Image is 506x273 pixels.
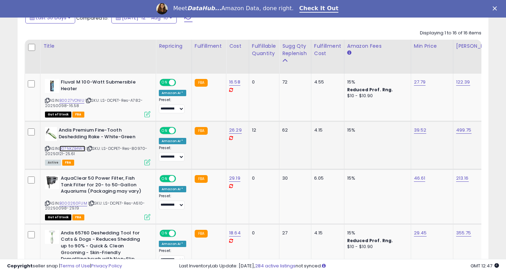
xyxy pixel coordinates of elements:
[414,229,427,237] a: 29.45
[45,175,59,189] img: 41ZUusXh4GL._SL40_.jpg
[314,175,339,181] div: 6.05
[347,175,406,181] div: 15%
[173,5,294,12] div: Meet Amazon Data, done right.
[159,42,189,50] div: Repricing
[45,230,59,244] img: 31FgCyN8FvL._SL40_.jpg
[347,42,408,50] div: Amazon Fees
[45,127,57,141] img: 411L9BbFrgL._SL40_.jpg
[175,128,186,134] span: OFF
[60,262,90,269] a: Terms of Use
[45,112,71,118] span: All listings that are currently out of stock and unavailable for purchase on Amazon
[59,127,144,142] b: Andis Premium Fine-Tooth Deshedding Rake - White-Green
[61,79,146,94] b: Fluval M 100-Watt Submersible Heater
[59,200,87,206] a: B000260FUM
[456,79,470,86] a: 122.39
[61,175,146,197] b: AquaClear 50 Power Filter, Fish Tank Filter for 20- to 50-Gallon Aquariums (Packaging may vary)
[45,214,71,220] span: All listings that are currently out of stock and unavailable for purchase on Amazon
[456,127,472,134] a: 499.75
[456,229,471,237] a: 355.75
[229,79,240,86] a: 16.58
[314,127,339,133] div: 4.15
[159,98,186,113] div: Preset:
[420,30,481,36] div: Displaying 1 to 16 of 16 items
[347,87,393,93] b: Reduced Prof. Rng.
[252,127,274,133] div: 12
[195,42,223,50] div: Fulfillment
[314,42,341,57] div: Fulfillment Cost
[414,79,426,86] a: 27.79
[72,214,84,220] span: FBA
[195,230,208,238] small: FBA
[160,128,169,134] span: ON
[282,127,306,133] div: 62
[252,230,274,236] div: 0
[59,98,84,104] a: B0027VONIU
[160,230,169,236] span: ON
[229,127,242,134] a: 26.29
[156,3,168,14] img: Profile image for Georgie
[45,200,145,211] span: | SKU: LS-DCPET-Res-A610-20250098-29.19
[45,127,150,165] div: ASIN:
[414,127,427,134] a: 39.52
[61,230,146,271] b: Andis 65760 Deshedding Tool for Cats & Dogs - Reduces Shedding up to 90% - Quick & Clean Grooming...
[159,186,186,192] div: Amazon AI *
[7,262,33,269] strong: Copyright
[45,98,143,108] span: | SKU: LS-DCPET-Res-A782-20250098-16.58
[282,230,306,236] div: 27
[72,112,84,118] span: FBA
[175,80,186,86] span: OFF
[229,42,246,50] div: Cost
[76,15,109,21] span: Compared to:
[282,42,308,57] div: Sugg Qty Replenish
[279,40,311,74] th: Please note that this number is a calculation based on your required days of coverage and your ve...
[229,175,240,182] a: 29.19
[255,262,296,269] a: 284 active listings
[159,138,186,144] div: Amazon AI *
[45,79,150,116] div: ASIN:
[252,79,274,85] div: 0
[195,175,208,183] small: FBA
[299,5,339,13] a: Check It Out
[159,248,186,264] div: Preset:
[414,175,426,182] a: 46.61
[252,175,274,181] div: 0
[229,229,241,237] a: 18.64
[347,93,406,99] div: $10 - $10.90
[414,42,450,50] div: Min Price
[159,194,186,209] div: Preset:
[7,263,122,269] div: seller snap | |
[45,160,61,166] span: All listings currently available for purchase on Amazon
[347,244,406,250] div: $10 - $10.90
[456,42,498,50] div: [PERSON_NAME]
[282,175,306,181] div: 30
[252,42,276,57] div: Fulfillable Quantity
[347,230,406,236] div: 15%
[62,160,74,166] span: FBA
[175,176,186,182] span: OFF
[314,79,339,85] div: 4.55
[45,79,59,93] img: 31gqrIKXPRL._SL40_.jpg
[282,79,306,85] div: 72
[159,146,186,161] div: Preset:
[159,241,186,247] div: Amazon AI *
[91,262,122,269] a: Privacy Policy
[43,42,153,50] div: Title
[347,127,406,133] div: 15%
[347,238,393,244] b: Reduced Prof. Rng.
[175,230,186,236] span: OFF
[456,175,469,182] a: 213.16
[347,79,406,85] div: 15%
[45,146,147,156] span: | SKU: LS-DCPET-Res-80970-20250121-25.61
[493,6,500,11] div: Close
[471,262,499,269] span: 2025-09-10 12:47 GMT
[159,90,186,96] div: Amazon AI *
[347,50,351,56] small: Amazon Fees.
[45,175,150,219] div: ASIN:
[160,176,169,182] span: ON
[195,127,208,135] small: FBA
[179,263,499,269] div: Last InventoryLab Update: [DATE], not synced.
[314,230,339,236] div: 4.15
[59,146,85,152] a: B07NKZB4WN
[160,80,169,86] span: ON
[195,79,208,87] small: FBA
